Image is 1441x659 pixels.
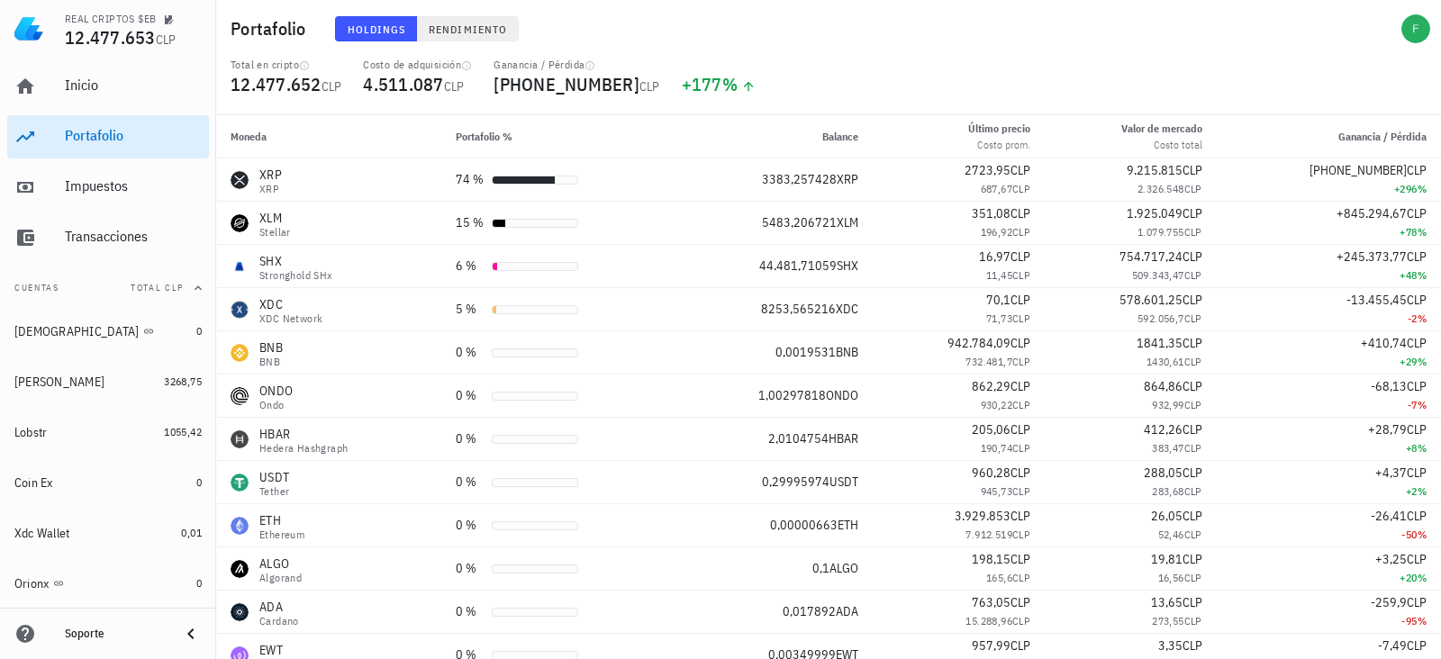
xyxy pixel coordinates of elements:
[836,603,858,619] span: ADA
[1371,378,1407,394] span: -68,13
[164,375,202,388] span: 3268,75
[1152,484,1183,498] span: 283,68
[1011,378,1030,394] span: CLP
[1407,465,1427,481] span: CLP
[259,598,299,616] div: ADA
[1011,594,1030,610] span: CLP
[1012,441,1030,455] span: CLP
[7,216,209,259] a: Transacciones
[1407,551,1427,567] span: CLP
[259,295,322,313] div: XDC
[1378,637,1407,654] span: -7,49
[1151,508,1183,524] span: 26,05
[231,603,249,621] div: ADA-icon
[1231,353,1427,371] div: +29
[259,555,302,573] div: ALGO
[639,78,660,95] span: CLP
[1418,484,1427,498] span: %
[1144,378,1183,394] span: 864,86
[7,266,209,310] button: CuentasTotal CLP
[7,65,209,108] a: Inicio
[972,205,1011,221] span: 351,08
[363,58,472,72] div: Costo de adquisición
[1184,225,1202,239] span: CLP
[231,344,249,362] div: BNB-icon
[181,526,202,539] span: 0,01
[231,58,341,72] div: Total en cripto
[259,382,293,400] div: ONDO
[1184,441,1202,455] span: CLP
[981,484,1012,498] span: 945,73
[981,182,1012,195] span: 687,67
[836,344,858,360] span: BNB
[1127,162,1183,178] span: 9.215.815
[259,227,291,238] div: Stellar
[1158,637,1183,654] span: 3,35
[65,177,202,194] div: Impuestos
[1418,311,1427,325] span: %
[965,528,1012,541] span: 7.912.519
[1011,335,1030,351] span: CLP
[1231,266,1427,284] div: +48
[456,130,512,143] span: Portafolio %
[979,248,1011,265] span: 16,97
[1231,310,1427,328] div: -2
[1144,421,1183,438] span: 412,26
[1184,571,1202,584] span: CLP
[259,270,333,281] div: Stronghold SHx
[968,137,1030,153] div: Costo prom.
[1011,508,1030,524] span: CLP
[1375,551,1407,567] span: +3,25
[1407,421,1427,438] span: CLP
[682,76,757,94] div: +177
[1011,551,1030,567] span: CLP
[972,637,1011,654] span: 957,99
[1119,292,1183,308] span: 578.601,25
[1012,614,1030,627] span: CLP
[156,32,177,48] span: CLP
[1183,508,1202,524] span: CLP
[986,292,1011,308] span: 70,1
[986,311,1012,325] span: 71,73
[259,357,283,367] div: BNB
[259,252,333,270] div: SHX
[955,508,1011,524] span: 3.929.853
[1012,182,1030,195] span: CLP
[14,526,70,541] div: Xdc Wallet
[259,511,304,529] div: ETH
[1183,248,1202,265] span: CLP
[428,23,507,36] span: Rendimiento
[1184,614,1202,627] span: CLP
[231,214,249,232] div: XLM-icon
[1184,484,1202,498] span: CLP
[231,301,249,319] div: XDC-icon
[981,225,1012,239] span: 196,92
[1418,225,1427,239] span: %
[1184,268,1202,282] span: CLP
[1011,248,1030,265] span: CLP
[1231,223,1427,241] div: +78
[972,378,1011,394] span: 862,29
[822,130,858,143] span: Balance
[1231,569,1427,587] div: +20
[7,511,209,555] a: Xdc Wallet 0,01
[1418,528,1427,541] span: %
[972,551,1011,567] span: 198,15
[259,339,283,357] div: BNB
[259,184,282,194] div: XRP
[494,72,639,96] span: [PHONE_NUMBER]
[762,474,829,490] span: 0,29995974
[1011,162,1030,178] span: CLP
[456,343,485,362] div: 0 %
[1217,115,1441,158] th: Ganancia / Pérdida: Sin ordenar. Pulse para ordenar de forma ascendente.
[761,301,836,317] span: 8253,565216
[7,115,209,158] a: Portafolio
[259,400,293,411] div: Ondo
[758,387,826,403] span: 1,00297818
[1132,268,1184,282] span: 509.343,47
[1418,441,1427,455] span: %
[1338,130,1427,143] span: Ganancia / Pérdida
[837,257,858,274] span: SHX
[1137,182,1184,195] span: 2.326.548
[1183,421,1202,438] span: CLP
